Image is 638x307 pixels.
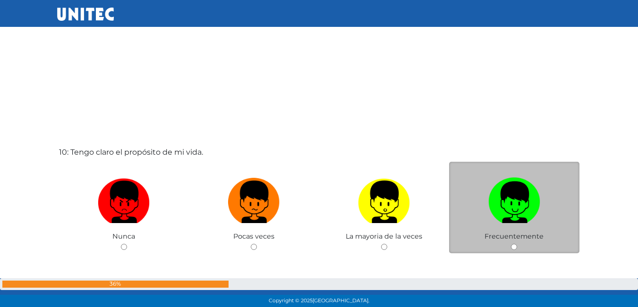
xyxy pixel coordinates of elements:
[313,298,369,304] span: [GEOGRAPHIC_DATA].
[346,232,422,241] span: La mayoria de la veces
[59,147,203,158] label: 10: Tengo claro el propósito de mi vida.
[488,174,540,224] img: Frecuentemente
[57,8,114,21] img: UNITEC
[98,174,150,224] img: Nunca
[228,174,280,224] img: Pocas veces
[233,232,274,241] span: Pocas veces
[358,174,410,224] img: La mayoria de la veces
[112,232,135,241] span: Nunca
[2,281,229,288] div: 36%
[485,232,544,241] span: Frecuentemente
